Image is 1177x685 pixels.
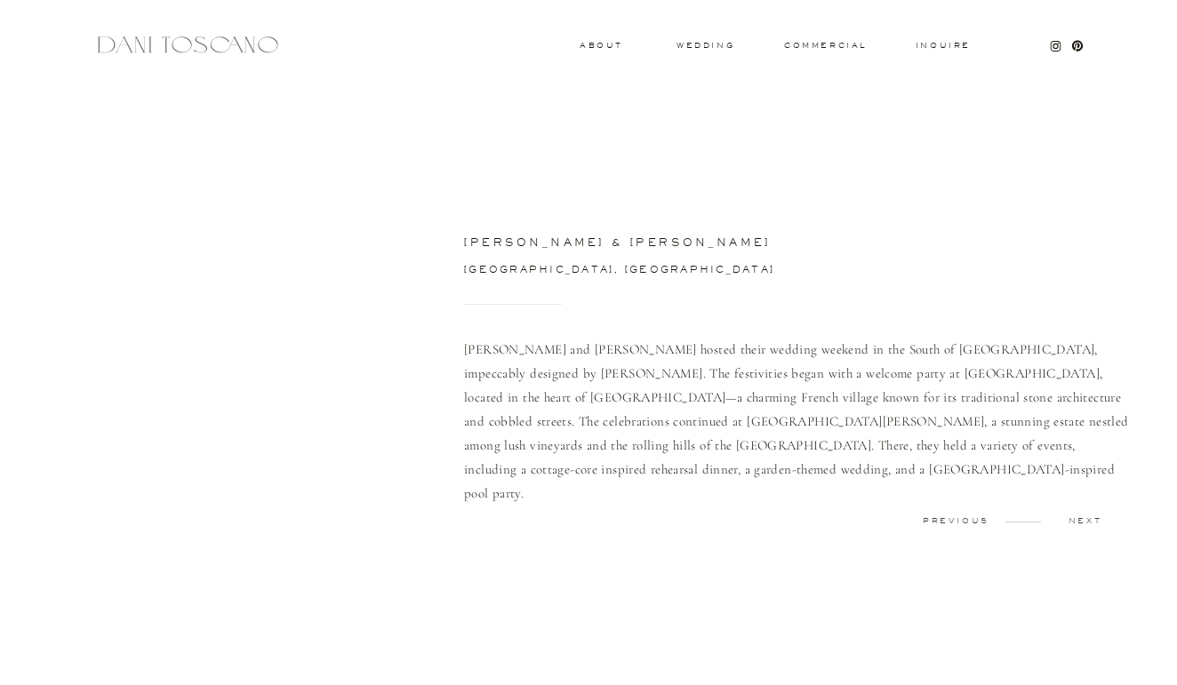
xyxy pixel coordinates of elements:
[464,237,1016,253] h3: [PERSON_NAME] & [PERSON_NAME]
[580,42,619,48] a: About
[912,517,1000,525] a: previous
[784,42,866,49] a: commercial
[1041,517,1129,525] a: next
[915,42,972,51] a: Inquire
[464,338,1129,501] p: [PERSON_NAME] and [PERSON_NAME] hosted their wedding weekend in the South of [GEOGRAPHIC_DATA], i...
[677,42,734,48] a: wedding
[464,265,817,280] a: [GEOGRAPHIC_DATA], [GEOGRAPHIC_DATA]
